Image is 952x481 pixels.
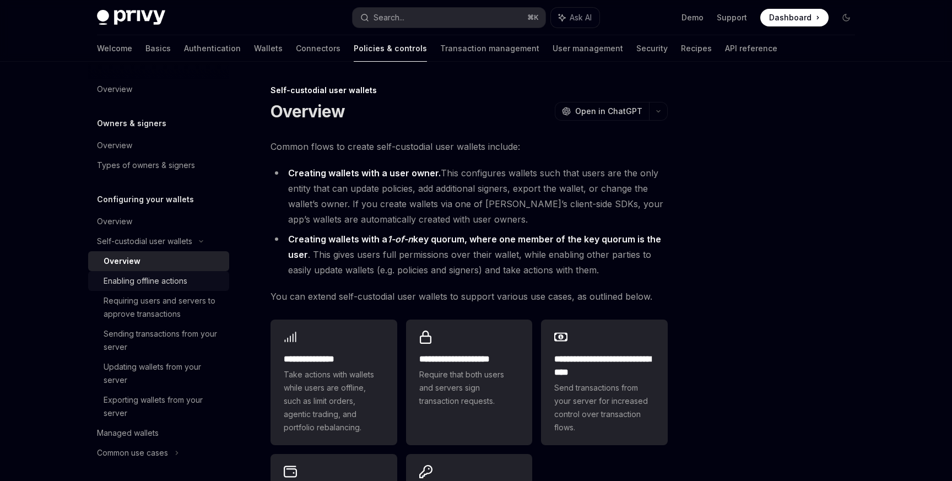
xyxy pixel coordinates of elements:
[97,35,132,62] a: Welcome
[760,9,829,26] a: Dashboard
[354,35,427,62] a: Policies & controls
[717,12,747,23] a: Support
[97,83,132,96] div: Overview
[97,139,132,152] div: Overview
[554,381,654,434] span: Send transactions from your server for increased control over transaction flows.
[296,35,340,62] a: Connectors
[271,231,668,278] li: . This gives users full permissions over their wallet, while enabling other parties to easily upd...
[104,255,140,268] div: Overview
[681,35,712,62] a: Recipes
[271,320,397,445] a: **** **** *****Take actions with wallets while users are offline, such as limit orders, agentic t...
[271,165,668,227] li: This configures wallets such that users are the only entity that can update policies, add additio...
[88,136,229,155] a: Overview
[387,234,413,245] em: 1-of-n
[725,35,777,62] a: API reference
[88,271,229,291] a: Enabling offline actions
[97,159,195,172] div: Types of owners & signers
[284,368,384,434] span: Take actions with wallets while users are offline, such as limit orders, agentic trading, and por...
[271,289,668,304] span: You can extend self-custodial user wallets to support various use cases, as outlined below.
[271,139,668,154] span: Common flows to create self-custodial user wallets include:
[575,106,642,117] span: Open in ChatGPT
[145,35,171,62] a: Basics
[88,390,229,423] a: Exporting wallets from your server
[88,423,229,443] a: Managed wallets
[271,85,668,96] div: Self-custodial user wallets
[527,13,539,22] span: ⌘ K
[88,79,229,99] a: Overview
[88,251,229,271] a: Overview
[288,167,441,179] strong: Creating wallets with a user owner.
[184,35,241,62] a: Authentication
[353,8,545,28] button: Search...⌘K
[769,12,812,23] span: Dashboard
[570,12,592,23] span: Ask AI
[636,35,668,62] a: Security
[104,327,223,354] div: Sending transactions from your server
[419,368,520,408] span: Require that both users and servers sign transaction requests.
[104,360,223,387] div: Updating wallets from your server
[88,212,229,231] a: Overview
[837,9,855,26] button: Toggle dark mode
[88,291,229,324] a: Requiring users and servers to approve transactions
[97,446,168,460] div: Common use cases
[88,155,229,175] a: Types of owners & signers
[104,274,187,288] div: Enabling offline actions
[254,35,283,62] a: Wallets
[271,101,345,121] h1: Overview
[88,357,229,390] a: Updating wallets from your server
[97,215,132,228] div: Overview
[97,10,165,25] img: dark logo
[88,324,229,357] a: Sending transactions from your server
[551,8,599,28] button: Ask AI
[97,193,194,206] h5: Configuring your wallets
[97,426,159,440] div: Managed wallets
[97,117,166,130] h5: Owners & signers
[440,35,539,62] a: Transaction management
[104,294,223,321] div: Requiring users and servers to approve transactions
[681,12,704,23] a: Demo
[553,35,623,62] a: User management
[288,234,661,260] strong: Creating wallets with a key quorum, where one member of the key quorum is the user
[97,235,192,248] div: Self-custodial user wallets
[374,11,404,24] div: Search...
[104,393,223,420] div: Exporting wallets from your server
[555,102,649,121] button: Open in ChatGPT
